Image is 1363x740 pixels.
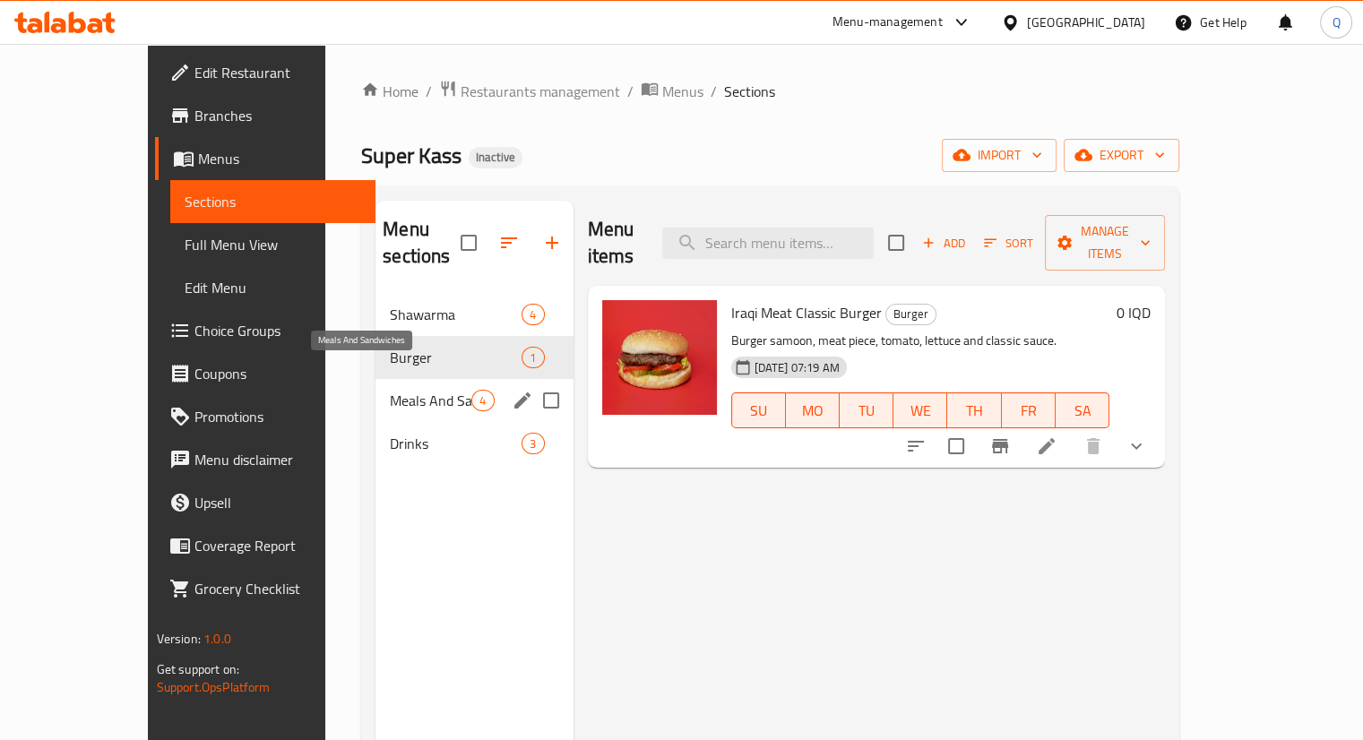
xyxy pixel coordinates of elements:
[877,224,915,262] span: Select section
[194,535,361,556] span: Coverage Report
[1117,300,1151,325] h6: 0 IQD
[1078,144,1165,167] span: export
[170,266,375,309] a: Edit Menu
[1115,425,1158,468] button: show more
[361,80,1179,103] nav: breadcrumb
[915,229,972,257] span: Add item
[157,658,239,681] span: Get support on:
[155,94,375,137] a: Branches
[155,51,375,94] a: Edit Restaurant
[937,427,975,465] span: Select to update
[375,336,573,379] div: Burger1
[972,229,1045,257] span: Sort items
[1126,435,1147,457] svg: Show Choices
[155,137,375,180] a: Menus
[588,216,642,270] h2: Menu items
[469,150,522,165] span: Inactive
[1072,425,1115,468] button: delete
[375,293,573,336] div: Shawarma4
[155,524,375,567] a: Coverage Report
[522,435,543,452] span: 3
[194,406,361,427] span: Promotions
[426,81,432,102] li: /
[793,398,832,424] span: MO
[602,300,717,415] img: Iraqi Meat Classic Burger
[893,392,947,428] button: WE
[185,191,361,212] span: Sections
[155,481,375,524] a: Upsell
[194,62,361,83] span: Edit Restaurant
[157,627,201,650] span: Version:
[170,223,375,266] a: Full Menu View
[747,359,847,376] span: [DATE] 07:19 AM
[832,12,943,33] div: Menu-management
[155,567,375,610] a: Grocery Checklist
[1063,398,1102,424] span: SA
[487,221,531,264] span: Sort sections
[1059,220,1151,265] span: Manage items
[731,299,882,326] span: Iraqi Meat Classic Burger
[711,81,717,102] li: /
[198,148,361,169] span: Menus
[627,81,634,102] li: /
[390,433,522,454] span: Drinks
[662,81,703,102] span: Menus
[1002,392,1056,428] button: FR
[956,144,1042,167] span: import
[886,304,936,324] span: Burger
[157,675,271,699] a: Support.OpsPlatform
[194,492,361,513] span: Upsell
[522,349,543,366] span: 1
[203,627,231,650] span: 1.0.0
[375,379,573,422] div: Meals And Sandwiches4edit
[641,80,703,103] a: Menus
[390,304,522,325] div: Shawarma
[375,422,573,465] div: Drinks3
[194,578,361,599] span: Grocery Checklist
[1009,398,1048,424] span: FR
[461,81,620,102] span: Restaurants management
[155,309,375,352] a: Choice Groups
[662,228,874,259] input: search
[390,347,522,368] span: Burger
[894,425,937,468] button: sort-choices
[155,352,375,395] a: Coupons
[840,392,893,428] button: TU
[522,304,544,325] div: items
[522,306,543,323] span: 4
[885,304,936,325] div: Burger
[361,135,462,176] span: Super Kass
[155,438,375,481] a: Menu disclaimer
[383,216,460,270] h2: Menu sections
[170,180,375,223] a: Sections
[185,234,361,255] span: Full Menu View
[472,392,493,409] span: 4
[469,147,522,168] div: Inactive
[786,392,840,428] button: MO
[194,320,361,341] span: Choice Groups
[847,398,886,424] span: TU
[1332,13,1340,32] span: Q
[522,347,544,368] div: items
[439,80,620,103] a: Restaurants management
[155,395,375,438] a: Promotions
[194,105,361,126] span: Branches
[947,392,1001,428] button: TH
[471,390,494,411] div: items
[194,449,361,470] span: Menu disclaimer
[954,398,994,424] span: TH
[979,229,1038,257] button: Sort
[1064,139,1179,172] button: export
[919,233,968,254] span: Add
[375,286,573,472] nav: Menu sections
[731,392,786,428] button: SU
[1045,215,1165,271] button: Manage items
[731,330,1110,352] p: Burger samoon, meat piece, tomato, lettuce and classic sauce.
[984,233,1033,254] span: Sort
[185,277,361,298] span: Edit Menu
[979,425,1022,468] button: Branch-specific-item
[1056,392,1109,428] button: SA
[901,398,940,424] span: WE
[1027,13,1145,32] div: [GEOGRAPHIC_DATA]
[509,387,536,414] button: edit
